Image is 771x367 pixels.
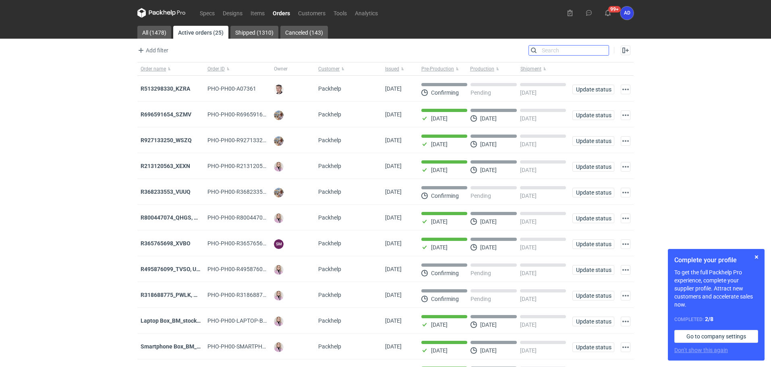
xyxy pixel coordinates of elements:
[520,167,537,173] p: [DATE]
[470,66,494,72] span: Production
[520,89,537,96] p: [DATE]
[219,8,247,18] a: Designs
[431,141,448,147] p: [DATE]
[572,239,614,249] button: Update status
[576,267,611,273] span: Update status
[385,266,402,272] span: 07/10/2025
[480,244,497,251] p: [DATE]
[572,162,614,172] button: Update status
[269,8,294,18] a: Orders
[674,315,758,323] div: Completed:
[470,296,491,302] p: Pending
[621,265,630,275] button: Actions
[318,66,340,72] span: Customer
[274,110,284,120] img: Michał Palasek
[136,46,168,55] span: Add filter
[431,347,448,354] p: [DATE]
[173,26,228,39] a: Active orders (25)
[230,26,278,39] a: Shipped (1310)
[247,8,269,18] a: Items
[318,137,341,143] span: Packhelp
[207,137,287,143] span: PHO-PH00-R927133250_WSZQ
[520,347,537,354] p: [DATE]
[431,193,459,199] p: Confirming
[576,216,611,221] span: Update status
[274,214,284,223] img: Klaudia Wiśniewska
[207,163,286,169] span: PHO-PH00-R213120563_XEXN
[621,291,630,301] button: Actions
[351,8,382,18] a: Analytics
[572,110,614,120] button: Update status
[520,66,541,72] span: Shipment
[385,66,399,72] span: Issued
[431,167,448,173] p: [DATE]
[141,214,242,221] strong: R800447074_QHGS, NYZC, DXPA, QBLZ
[207,292,305,298] span: PHO-PH00-R318688775_PWLK,-WTKU
[468,62,519,75] button: Production
[431,115,448,122] p: [DATE]
[520,244,537,251] p: [DATE]
[572,188,614,197] button: Update status
[576,190,611,195] span: Update status
[274,188,284,197] img: Michał Palasek
[318,240,341,247] span: Packhelp
[141,111,191,118] a: R696591654_SZMV
[674,268,758,309] p: To get the full Packhelp Pro experience, complete your supplier profile. Attract new customers an...
[141,85,190,92] a: R513298330_KZRA
[280,26,328,39] a: Canceled (143)
[274,85,284,94] img: Maciej Sikora
[207,240,286,247] span: PHO-PH00-R365765698_XVBO
[431,270,459,276] p: Confirming
[674,255,758,265] h1: Complete your profile
[572,136,614,146] button: Update status
[141,317,226,324] strong: Laptop Box_BM_stock_TEST RUN
[520,115,537,122] p: [DATE]
[318,111,341,118] span: Packhelp
[620,6,634,20] div: Anita Dolczewska
[385,240,402,247] span: 07/10/2025
[274,291,284,301] img: Klaudia Wiśniewska
[385,85,402,92] span: 10/10/2025
[141,189,191,195] a: R368233553_VUUQ
[141,240,191,247] strong: R365765698_XVBO
[318,343,341,350] span: Packhelp
[382,62,418,75] button: Issued
[576,164,611,170] span: Update status
[385,292,402,298] span: 07/10/2025
[421,66,454,72] span: Pre-Production
[480,167,497,173] p: [DATE]
[480,347,497,354] p: [DATE]
[572,214,614,223] button: Update status
[576,319,611,324] span: Update status
[674,330,758,343] a: Go to company settings
[207,266,301,272] span: PHO-PH00-R495876099_TVSO,-UQHI
[520,321,537,328] p: [DATE]
[572,342,614,352] button: Update status
[385,317,402,324] span: 06/10/2025
[431,218,448,225] p: [DATE]
[431,321,448,328] p: [DATE]
[385,163,402,169] span: 09/10/2025
[470,270,491,276] p: Pending
[137,26,171,39] a: All (1478)
[480,141,497,147] p: [DATE]
[141,343,239,350] a: Smartphone Box_BM_stock_TEST RUN
[470,89,491,96] p: Pending
[141,66,166,72] span: Order name
[330,8,351,18] a: Tools
[274,162,284,172] img: Klaudia Wiśniewska
[621,162,630,172] button: Actions
[385,189,402,195] span: 08/10/2025
[674,346,728,354] button: Don’t show this again
[204,62,271,75] button: Order ID
[520,296,537,302] p: [DATE]
[576,293,611,299] span: Update status
[136,46,169,55] button: Add filter
[431,89,459,96] p: Confirming
[621,85,630,94] button: Actions
[137,62,204,75] button: Order name
[141,163,190,169] strong: R213120563_XEXN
